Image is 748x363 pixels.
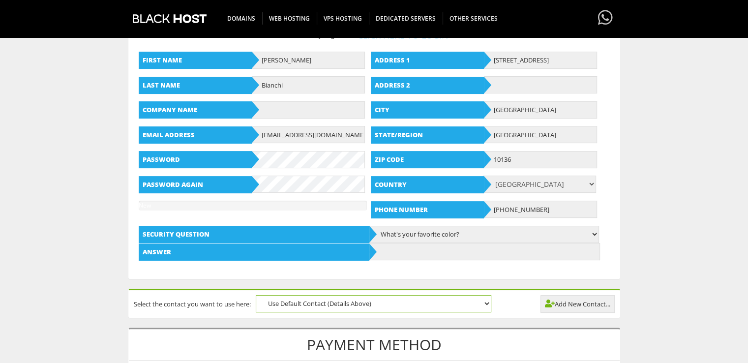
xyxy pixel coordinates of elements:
b: First Name [139,52,252,69]
b: Phone Number [371,201,484,218]
b: Password again [139,176,252,193]
b: Company Name [139,101,252,119]
b: State/Region [371,126,484,144]
b: Email Address [139,126,252,144]
b: Password [139,151,252,168]
span: VPS HOSTING [317,12,369,25]
b: Address 2 [371,77,484,94]
b: Security question [139,226,369,243]
h1: Payment Method [129,329,620,361]
div: Select the contact you want to use here: [129,290,620,317]
b: Country [371,176,484,193]
b: City [371,101,484,119]
b: Address 1 [371,52,484,69]
span: DOMAINS [220,12,263,25]
span: DEDICATED SERVERS [369,12,443,25]
span: OTHER SERVICES [443,12,505,25]
span: New Password Rating: 0% [139,201,165,239]
b: Last Name [139,77,252,94]
b: Zip Code [371,151,484,168]
a: Add New Contact... [540,295,615,313]
p: Already Registered? [129,30,620,39]
b: Answer [139,243,369,261]
span: WEB HOSTING [262,12,317,25]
